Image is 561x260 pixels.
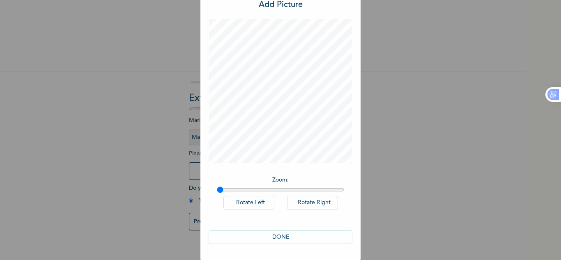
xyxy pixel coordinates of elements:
[209,230,352,244] button: DONE
[189,151,337,184] span: Please add a recent Passport Photograph
[217,176,344,184] p: Zoom :
[287,196,338,209] button: Rotate Right
[223,196,274,209] button: Rotate Left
